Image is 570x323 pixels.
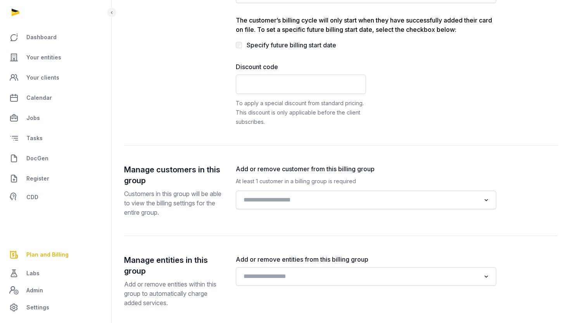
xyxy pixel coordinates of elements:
[236,16,496,34] div: The customer’s billing cycle will only start when they have successfully added their card on file...
[6,28,105,47] a: Dashboard
[6,48,105,67] a: Your entities
[236,177,496,186] div: At least 1 customer in a billing group is required
[124,280,223,307] p: Add or remove entities within this group to automatically charge added services.
[26,53,61,62] span: Your entities
[6,149,105,168] a: DocGen
[124,255,223,276] h2: Manage entities in this group
[26,33,57,42] span: Dashboard
[236,255,496,264] label: Add or remove entities from this billing group
[240,271,480,282] input: Search for option
[26,193,38,202] span: CDD
[26,113,40,123] span: Jobs
[26,154,48,163] span: DocGen
[26,134,43,143] span: Tasks
[26,93,52,102] span: Calendar
[6,245,105,264] a: Plan and Billing
[124,189,223,217] p: Customers in this group will be able to view the billing settings for the entire group.
[240,193,492,207] div: Search for option
[247,41,336,49] label: Specify future billing start date
[6,89,105,107] a: Calendar
[6,283,105,298] a: Admin
[6,298,105,317] a: Settings
[26,286,43,295] span: Admin
[240,194,480,205] input: Search for option
[26,250,69,259] span: Plan and Billing
[6,129,105,148] a: Tasks
[240,269,492,283] div: Search for option
[124,164,223,186] h2: Manage customers in this group
[6,109,105,127] a: Jobs
[26,303,49,312] span: Settings
[236,62,366,71] label: Discount code
[236,99,366,127] div: To apply a special discount from standard pricing. This discount is only applicable before the cl...
[6,169,105,188] a: Register
[26,269,40,278] span: Labs
[26,174,49,183] span: Register
[6,68,105,87] a: Your clients
[6,189,105,205] a: CDD
[236,164,496,174] label: Add or remove customer from this billing group
[6,264,105,283] a: Labs
[26,73,59,82] span: Your clients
